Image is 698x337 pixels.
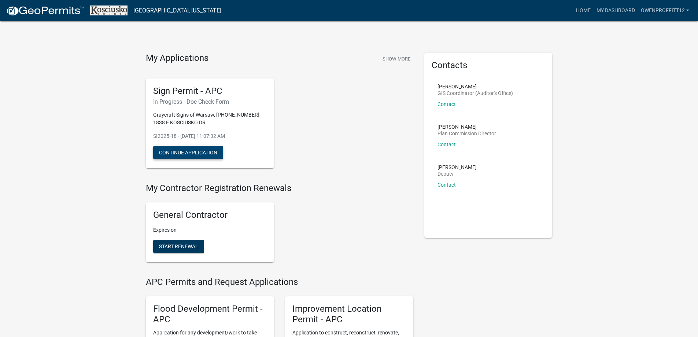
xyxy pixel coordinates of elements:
[153,98,267,105] h6: In Progress - Doc Check Form
[153,146,223,159] button: Continue Application
[573,4,594,18] a: Home
[437,171,477,176] p: Deputy
[437,142,456,147] a: Contact
[133,4,221,17] a: [GEOGRAPHIC_DATA], [US_STATE]
[594,4,638,18] a: My Dashboard
[437,91,513,96] p: GIS Coordinator (Auditor's Office)
[437,165,477,170] p: [PERSON_NAME]
[146,183,413,268] wm-registration-list-section: My Contractor Registration Renewals
[153,304,267,325] h5: Flood Development Permit - APC
[638,4,692,18] a: OwenProffitt12
[153,210,267,220] h5: General Contractor
[437,84,513,89] p: [PERSON_NAME]
[146,183,413,194] h4: My Contractor Registration Renewals
[437,101,456,107] a: Contact
[159,243,198,249] span: Start Renewal
[146,53,208,64] h4: My Applications
[153,226,267,234] p: Expires on
[380,53,413,65] button: Show More
[437,131,496,136] p: Plan Commission Director
[437,182,456,188] a: Contact
[146,277,413,287] h4: APC Permits and Request Applications
[292,304,406,325] h5: Improvement Location Permit - APC
[153,86,267,96] h5: Sign Permit - APC
[432,60,545,71] h5: Contacts
[153,132,267,140] p: SI2025-18 - [DATE] 11:07:32 AM
[153,240,204,253] button: Start Renewal
[437,124,496,129] p: [PERSON_NAME]
[153,111,267,127] p: Graycraft Signs of Warsaw, [PHONE_NUMBER], 1838 E KOSCIUSKO DR
[90,6,128,15] img: Kosciusko County, Indiana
